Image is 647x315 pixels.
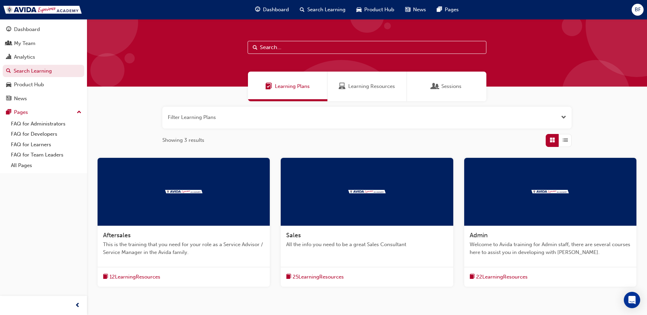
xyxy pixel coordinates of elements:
[250,3,294,17] a: guage-iconDashboard
[339,82,345,90] span: Learning Resources
[348,190,386,194] img: Trak
[103,273,160,281] button: book-icon12LearningResources
[550,136,555,144] span: Grid
[632,4,644,16] button: BF
[307,6,345,14] span: Search Learning
[445,6,459,14] span: Pages
[8,150,84,160] a: FAQ for Team Leaders
[400,3,431,17] a: news-iconNews
[470,273,475,281] span: book-icon
[248,72,327,101] a: Learning PlansLearning Plans
[8,160,84,171] a: All Pages
[3,22,84,106] button: DashboardMy TeamAnalyticsSearch LearningProduct HubNews
[6,109,11,116] span: pages-icon
[327,72,407,101] a: Learning ResourcesLearning Resources
[470,241,631,256] span: Welcome to Avida training for Admin staff, there are several courses here to assist you in develo...
[286,273,291,281] span: book-icon
[248,41,486,54] input: Search...
[561,114,566,121] button: Open the filter
[635,6,641,14] span: BF
[8,139,84,150] a: FAQ for Learners
[413,6,426,14] span: News
[14,40,35,47] div: My Team
[3,23,84,36] a: Dashboard
[14,53,35,61] div: Analytics
[3,65,84,77] a: Search Learning
[6,82,11,88] span: car-icon
[294,3,351,17] a: search-iconSearch Learning
[3,78,84,91] a: Product Hub
[8,119,84,129] a: FAQ for Administrators
[6,27,11,33] span: guage-icon
[351,3,400,17] a: car-iconProduct Hub
[98,158,270,287] a: TrakAftersalesThis is the training that you need for your role as a Service Advisor / Service Man...
[162,136,204,144] span: Showing 3 results
[103,273,108,281] span: book-icon
[3,37,84,50] a: My Team
[464,158,636,287] a: TrakAdminWelcome to Avida training for Admin staff, there are several courses here to assist you ...
[3,51,84,63] a: Analytics
[432,82,439,90] span: Sessions
[624,292,640,308] div: Open Intercom Messenger
[563,136,568,144] span: List
[431,3,464,17] a: pages-iconPages
[300,5,305,14] span: search-icon
[165,190,203,194] img: Trak
[6,68,11,74] span: search-icon
[263,6,289,14] span: Dashboard
[77,108,82,117] span: up-icon
[348,82,395,90] span: Learning Resources
[470,231,488,239] span: Admin
[3,106,84,119] button: Pages
[253,44,258,51] span: Search
[275,82,310,90] span: Learning Plans
[6,41,11,47] span: people-icon
[437,5,442,14] span: pages-icon
[364,6,394,14] span: Product Hub
[3,6,82,14] img: Trak
[14,108,28,116] div: Pages
[286,241,447,249] span: All the info you need to be a great Sales Consultant
[476,273,528,281] span: 22 Learning Resources
[103,231,131,239] span: Aftersales
[281,158,453,287] a: TrakSalesAll the info you need to be a great Sales Consultantbook-icon25LearningResources
[103,241,264,256] span: This is the training that you need for your role as a Service Advisor / Service Manager in the Av...
[75,301,80,310] span: prev-icon
[14,26,40,33] div: Dashboard
[407,72,486,101] a: SessionsSessions
[286,231,301,239] span: Sales
[265,82,272,90] span: Learning Plans
[356,5,362,14] span: car-icon
[6,96,11,102] span: news-icon
[14,95,27,103] div: News
[255,5,260,14] span: guage-icon
[293,273,344,281] span: 25 Learning Resources
[6,54,11,60] span: chart-icon
[109,273,160,281] span: 12 Learning Resources
[470,273,528,281] button: book-icon22LearningResources
[441,82,461,90] span: Sessions
[3,92,84,105] a: News
[14,81,44,89] div: Product Hub
[286,273,344,281] button: book-icon25LearningResources
[8,129,84,139] a: FAQ for Developers
[405,5,410,14] span: news-icon
[531,190,569,194] img: Trak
